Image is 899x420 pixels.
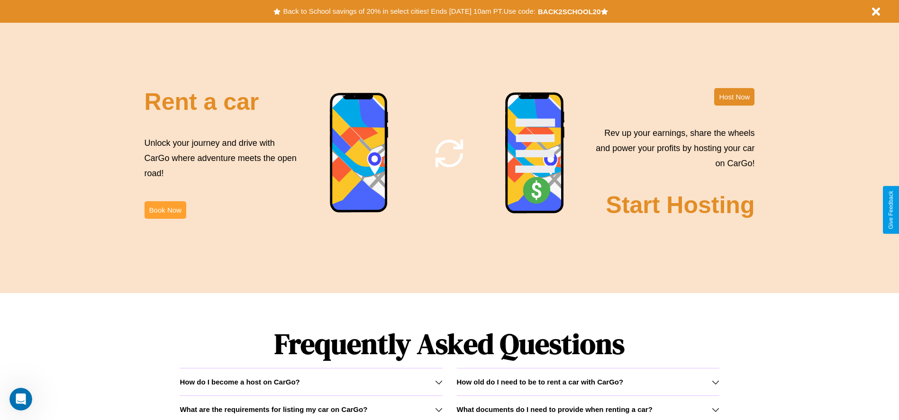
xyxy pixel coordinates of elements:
[9,388,32,411] iframe: Intercom live chat
[145,201,186,219] button: Book Now
[714,88,754,106] button: Host Now
[606,191,755,219] h2: Start Hosting
[457,405,653,413] h3: What documents do I need to provide when renting a car?
[180,320,719,368] h1: Frequently Asked Questions
[457,378,624,386] h3: How old do I need to be to rent a car with CarGo?
[590,125,754,171] p: Rev up your earnings, share the wheels and power your profits by hosting your car on CarGo!
[888,191,894,229] div: Give Feedback
[145,135,300,181] p: Unlock your journey and drive with CarGo where adventure meets the open road!
[145,88,259,116] h2: Rent a car
[505,92,565,215] img: phone
[329,92,389,214] img: phone
[180,405,367,413] h3: What are the requirements for listing my car on CarGo?
[281,5,537,18] button: Back to School savings of 20% in select cities! Ends [DATE] 10am PT.Use code:
[538,8,601,16] b: BACK2SCHOOL20
[180,378,300,386] h3: How do I become a host on CarGo?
